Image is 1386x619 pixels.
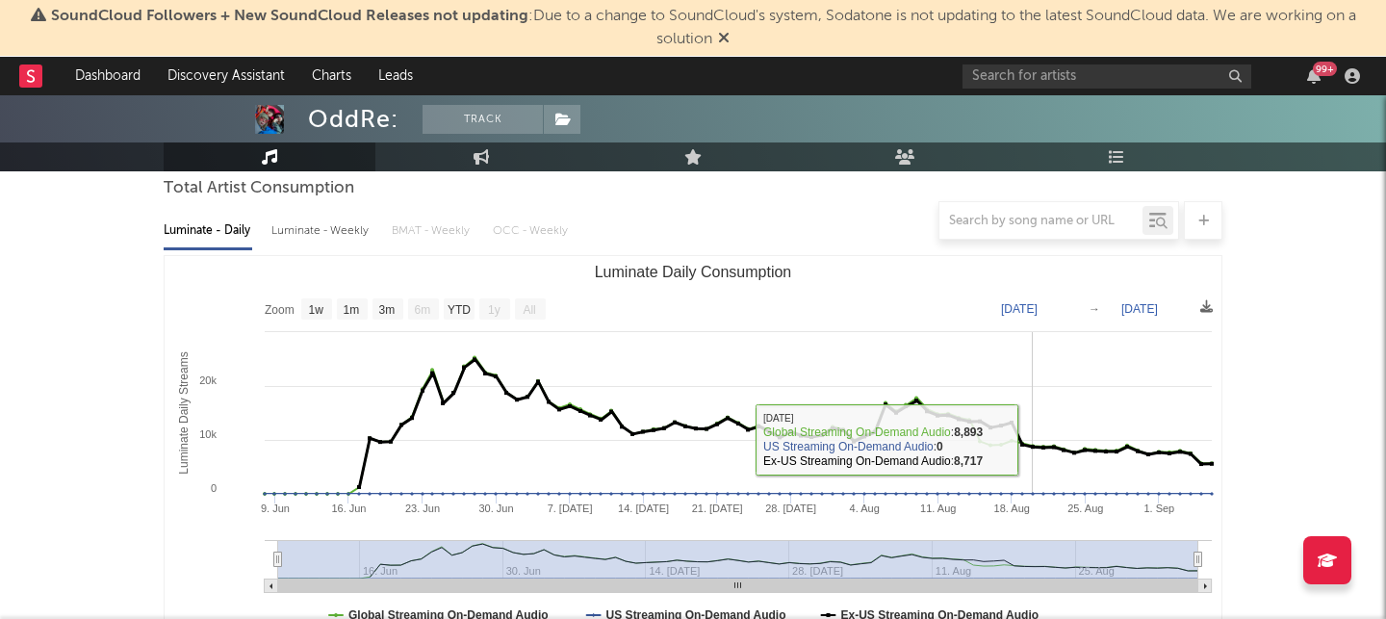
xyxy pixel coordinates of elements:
text: 20k [199,374,217,386]
text: 1y [488,303,500,317]
input: Search by song name or URL [939,214,1142,229]
text: Zoom [265,303,295,317]
text: 30. Jun [478,503,513,514]
a: Charts [298,57,365,95]
text: 4. Aug [850,503,880,514]
text: [DATE] [1001,302,1038,316]
text: 11. Aug [920,503,956,514]
text: 16. Jun [331,503,366,514]
text: Luminate Daily Streams [177,351,191,474]
text: [DATE] [1121,302,1158,316]
text: 21. [DATE] [692,503,743,514]
text: 28. [DATE] [765,503,816,514]
text: 3m [379,303,396,317]
text: 1. Sep [1143,503,1174,514]
text: All [523,303,535,317]
text: 1w [309,303,324,317]
text: YTD [448,303,471,317]
div: OddRe: [308,105,398,134]
a: Leads [365,57,426,95]
text: 10k [199,428,217,440]
text: 1m [344,303,360,317]
a: Dashboard [62,57,154,95]
text: 25. Aug [1067,503,1103,514]
a: Discovery Assistant [154,57,298,95]
text: 6m [415,303,431,317]
text: → [1089,302,1100,316]
text: 14. [DATE] [618,503,669,514]
span: Total Artist Consumption [164,177,354,200]
span: Dismiss [718,32,730,47]
text: Luminate Daily Consumption [595,264,792,280]
button: Track [423,105,543,134]
span: SoundCloud Followers + New SoundCloud Releases not updating [51,9,528,24]
button: 99+ [1307,68,1321,84]
text: 7. [DATE] [548,503,593,514]
text: 9. Jun [261,503,290,514]
text: 0 [211,482,217,494]
text: 23. Jun [405,503,440,514]
div: 99 + [1313,62,1337,76]
input: Search for artists [962,64,1251,89]
span: : Due to a change to SoundCloud's system, Sodatone is not updating to the latest SoundCloud data.... [51,9,1356,47]
text: 18. Aug [994,503,1030,514]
